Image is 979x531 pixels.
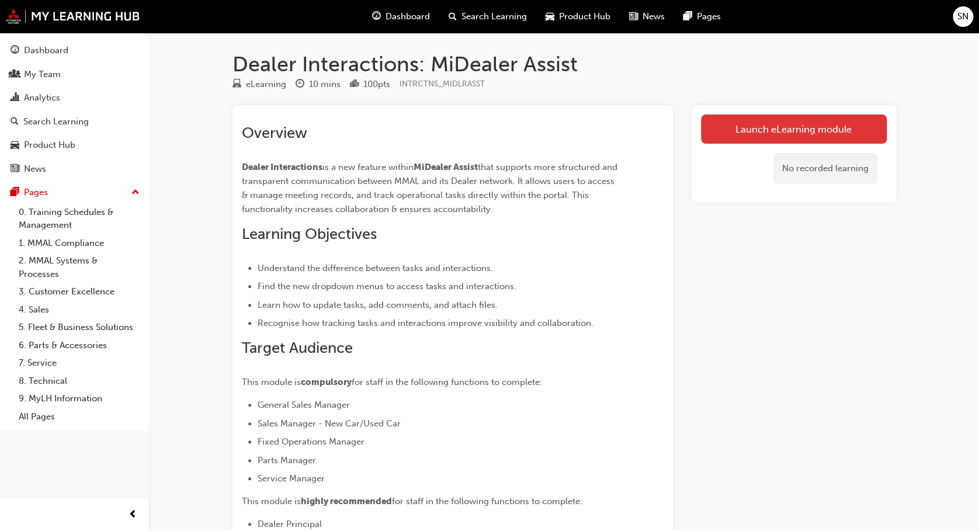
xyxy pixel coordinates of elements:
[14,372,144,390] a: 8. Technical
[773,153,877,184] div: No recorded learning
[629,9,638,24] span: news-icon
[14,354,144,372] a: 7. Service
[23,115,89,129] div: Search Learning
[258,263,493,273] span: Understand the difference between tasks and interactions.
[461,10,527,23] span: Search Learning
[24,68,61,81] div: My Team
[242,124,307,142] span: Overview
[258,281,516,291] span: Find the new dropdown menus to access tasks and interactions.
[14,203,144,234] a: 0. Training Schedules & Management
[258,473,325,484] span: Service Manager
[14,390,144,408] a: 9. MyLH Information
[232,51,896,77] h1: Dealer Interactions: MiDealer Assist
[5,37,144,182] button: DashboardMy TeamAnalyticsSearch LearningProduct HubNews
[372,9,381,24] span: guage-icon
[258,519,322,529] span: Dealer Principal
[24,91,60,105] div: Analytics
[258,318,593,328] span: Recognise how tracking tasks and interactions improve visibility and collaboration.
[5,158,144,180] a: News
[11,140,19,151] span: car-icon
[5,182,144,203] button: Pages
[11,46,19,56] span: guage-icon
[301,377,352,387] span: compulsory
[242,496,301,506] span: This module is
[5,40,144,61] a: Dashboard
[242,225,377,243] span: Learning Objectives
[14,318,144,336] a: 5. Fleet & Business Solutions
[131,185,140,200] span: up-icon
[352,377,542,387] span: for staff in the following functions to complete:
[232,77,286,92] div: Type
[242,339,353,357] span: Target Audience
[386,10,430,23] span: Dashboard
[14,252,144,283] a: 2. MMAL Systems & Processes
[400,79,485,89] span: Learning resource code
[301,496,392,506] span: highly recommended
[957,10,968,23] span: SN
[414,162,478,172] span: MiDealer Assist
[322,162,414,172] span: is a new feature within
[363,78,390,91] div: 100 pts
[559,10,610,23] span: Product Hub
[258,436,364,447] span: Fixed Operations Manager
[5,87,144,109] a: Analytics
[701,114,887,144] a: Launch eLearning module
[258,400,350,410] span: General Sales Manager
[11,188,19,198] span: pages-icon
[439,5,536,29] a: search-iconSearch Learning
[5,134,144,156] a: Product Hub
[24,186,48,199] div: Pages
[5,64,144,85] a: My Team
[11,117,19,127] span: search-icon
[363,5,439,29] a: guage-iconDashboard
[683,9,692,24] span: pages-icon
[674,5,730,29] a: pages-iconPages
[258,418,401,429] span: Sales Manager - New Car/Used Car
[242,162,322,172] span: Dealer Interactions
[14,301,144,319] a: 4. Sales
[449,9,457,24] span: search-icon
[309,78,341,91] div: 10 mins
[258,455,316,466] span: Parts Manager
[392,496,582,506] span: for staff in the following functions to complete:
[11,164,19,175] span: news-icon
[242,162,620,214] span: that supports more structured and transparent communication between MMAL and its Dealer network. ...
[536,5,620,29] a: car-iconProduct Hub
[697,10,721,23] span: Pages
[546,9,554,24] span: car-icon
[11,70,19,80] span: people-icon
[296,79,304,90] span: clock-icon
[24,44,68,57] div: Dashboard
[5,111,144,133] a: Search Learning
[14,408,144,426] a: All Pages
[350,77,390,92] div: Points
[129,508,137,522] span: prev-icon
[643,10,665,23] span: News
[6,9,140,24] img: mmal
[14,283,144,301] a: 3. Customer Excellence
[14,336,144,355] a: 6. Parts & Accessories
[24,162,46,176] div: News
[953,6,973,27] button: SN
[246,78,286,91] div: eLearning
[620,5,674,29] a: news-iconNews
[296,77,341,92] div: Duration
[350,79,359,90] span: podium-icon
[232,79,241,90] span: learningResourceType_ELEARNING-icon
[14,234,144,252] a: 1. MMAL Compliance
[258,300,498,310] span: Learn how to update tasks, add comments, and attach files.
[242,377,301,387] span: This module is
[11,93,19,103] span: chart-icon
[24,138,75,152] div: Product Hub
